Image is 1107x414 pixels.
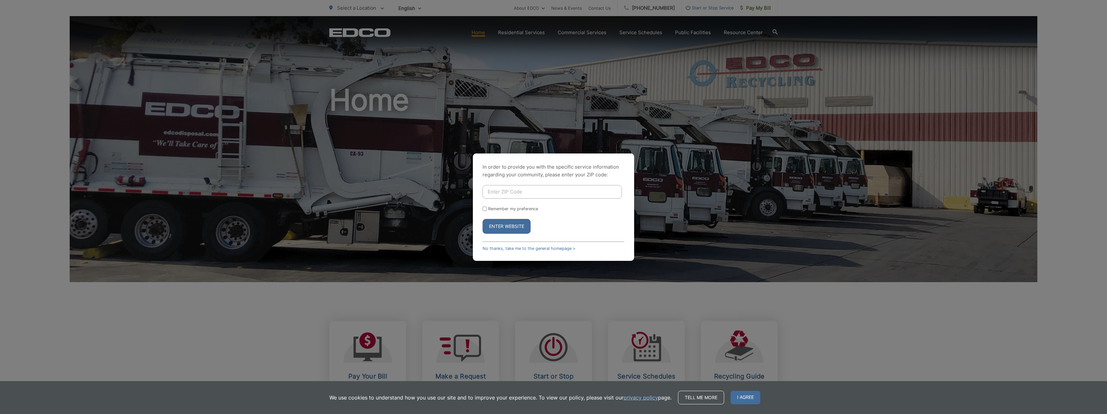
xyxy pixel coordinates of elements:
p: We use cookies to understand how you use our site and to improve your experience. To view our pol... [329,394,672,401]
span: I agree [731,391,760,404]
input: Enter ZIP Code [483,185,622,199]
label: Remember my preference [488,206,538,211]
a: privacy policy [623,394,658,401]
a: Tell me more [678,391,724,404]
button: Enter Website [483,219,531,234]
p: In order to provide you with the specific service information regarding your community, please en... [483,163,624,179]
a: No thanks, take me to the general homepage > [483,246,575,251]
